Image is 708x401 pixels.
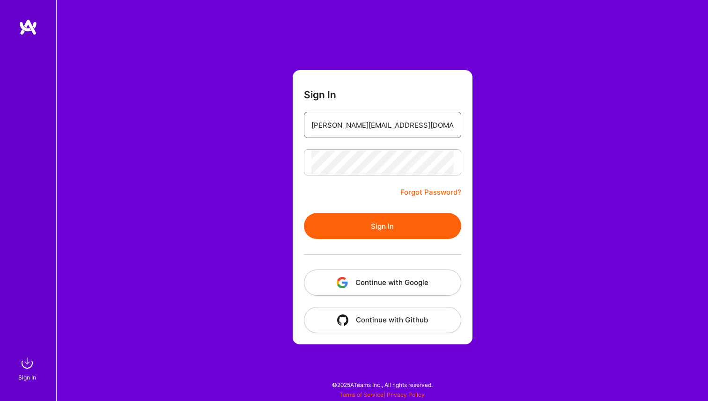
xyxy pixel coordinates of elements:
[400,187,461,198] a: Forgot Password?
[339,391,383,398] a: Terms of Service
[20,354,37,382] a: sign inSign In
[337,314,348,326] img: icon
[18,372,36,382] div: Sign In
[387,391,425,398] a: Privacy Policy
[337,277,348,288] img: icon
[304,307,461,333] button: Continue with Github
[56,373,708,396] div: © 2025 ATeams Inc., All rights reserved.
[304,89,336,101] h3: Sign In
[339,391,425,398] span: |
[304,270,461,296] button: Continue with Google
[18,354,37,372] img: sign in
[311,113,454,137] input: Email...
[304,213,461,239] button: Sign In
[19,19,37,36] img: logo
